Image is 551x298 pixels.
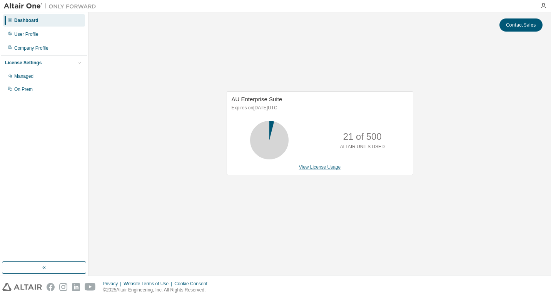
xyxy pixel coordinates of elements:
img: youtube.svg [85,283,96,291]
img: linkedin.svg [72,283,80,291]
span: AU Enterprise Suite [232,96,282,102]
img: Altair One [4,2,100,10]
div: User Profile [14,31,38,37]
button: Contact Sales [499,18,543,32]
div: Website Terms of Use [124,281,174,287]
img: altair_logo.svg [2,283,42,291]
div: Cookie Consent [174,281,212,287]
div: Company Profile [14,45,48,51]
p: ALTAIR UNITS USED [340,144,385,150]
div: Privacy [103,281,124,287]
div: Managed [14,73,33,79]
img: instagram.svg [59,283,67,291]
div: License Settings [5,60,42,66]
p: 21 of 500 [343,130,382,143]
div: On Prem [14,86,33,92]
p: © 2025 Altair Engineering, Inc. All Rights Reserved. [103,287,212,293]
a: View License Usage [299,164,341,170]
div: Dashboard [14,17,38,23]
img: facebook.svg [47,283,55,291]
p: Expires on [DATE] UTC [232,105,406,111]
